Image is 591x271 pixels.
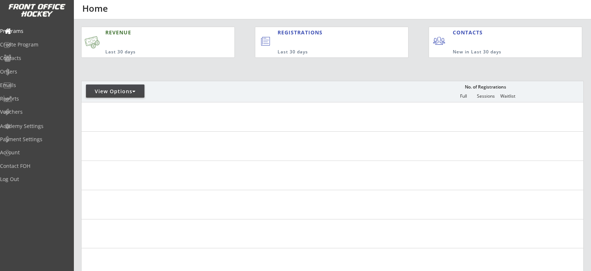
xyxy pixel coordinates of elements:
div: Sessions [475,94,497,99]
div: View Options [86,88,144,95]
div: Last 30 days [105,49,199,55]
div: Waitlist [497,94,519,99]
div: New in Last 30 days [453,49,548,55]
div: CONTACTS [453,29,486,36]
div: REVENUE [105,29,199,36]
div: REGISTRATIONS [278,29,374,36]
div: Last 30 days [278,49,378,55]
div: Full [452,94,474,99]
div: No. of Registrations [463,84,508,90]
